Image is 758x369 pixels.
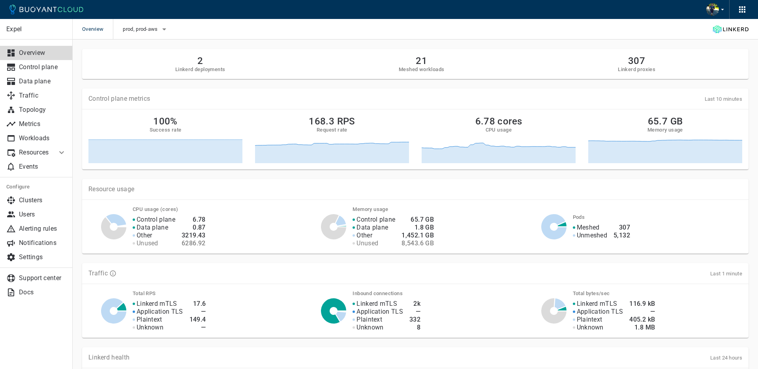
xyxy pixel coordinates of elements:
[19,120,66,128] p: Metrics
[137,216,175,224] p: Control plane
[356,232,372,239] p: Other
[189,316,206,324] h4: 149.4
[647,127,683,133] h5: Memory usage
[189,324,206,331] h4: —
[317,127,347,133] h5: Request rate
[706,3,719,16] img: Bjorn Stange
[588,116,742,163] a: 65.7 GBMemory usage
[618,66,655,73] h5: Linkerd proxies
[137,300,177,308] p: Linkerd mTLS
[182,224,206,232] h4: 0.87
[402,232,434,239] h4: 1,452.1 GB
[19,106,66,114] p: Topology
[614,224,630,232] h4: 307
[137,324,163,331] p: Unknown
[137,232,152,239] p: Other
[19,92,66,100] p: Traffic
[255,116,409,163] a: 168.3 RPSRequest rate
[182,232,206,239] h4: 3219.43
[475,116,522,127] h2: 6.78 cores
[356,316,382,324] p: Plaintext
[356,324,383,331] p: Unknown
[402,224,434,232] h4: 1.8 GB
[705,96,743,102] span: Last 10 minutes
[629,324,655,331] h4: 1.8 MB
[88,116,242,163] a: 100%Success rate
[19,239,66,247] p: Notifications
[309,116,355,127] h2: 168.3 RPS
[577,224,600,232] p: Meshed
[19,211,66,218] p: Users
[577,324,604,331] p: Unknown
[19,274,66,282] p: Support center
[175,66,225,73] h5: Linkerd deployments
[577,308,623,316] p: Application TLS
[409,308,420,316] h4: —
[618,55,655,66] h2: 307
[19,49,66,57] p: Overview
[150,127,182,133] h5: Success rate
[137,316,162,324] p: Plaintext
[137,224,168,232] p: Data plane
[109,270,116,277] svg: TLS data is compiled from traffic seen by Linkerd proxies. RPS and TCP bytes reflect both inbound...
[189,308,206,316] h4: —
[402,239,434,247] h4: 8,543.6 GB
[182,239,206,247] h4: 6286.92
[88,354,129,361] p: Linkerd health
[123,23,169,35] button: prod, prod-aws
[19,196,66,204] p: Clusters
[409,324,420,331] h4: 8
[182,216,206,224] h4: 6.78
[88,269,108,277] p: Traffic
[19,253,66,261] p: Settings
[629,316,655,324] h4: 405.2 kB
[137,308,183,316] p: Application TLS
[19,163,66,171] p: Events
[356,308,403,316] p: Application TLS
[123,26,159,32] span: prod, prod-aws
[422,116,576,163] a: 6.78 coresCPU usage
[6,25,66,33] p: Expel
[356,216,395,224] p: Control plane
[629,300,655,308] h4: 116.9 kB
[577,232,607,239] p: Unmeshed
[577,316,602,324] p: Plaintext
[153,116,178,127] h2: 100%
[19,77,66,85] p: Data plane
[19,134,66,142] p: Workloads
[88,95,150,103] p: Control plane metrics
[577,300,617,308] p: Linkerd mTLS
[189,300,206,308] h4: 17.6
[648,116,683,127] h2: 65.7 GB
[19,225,66,233] p: Alerting rules
[175,55,225,66] h2: 2
[137,239,158,247] p: Unused
[409,316,420,324] h4: 332
[629,308,655,316] h4: —
[19,149,51,156] p: Resources
[486,127,512,133] h5: CPU usage
[356,239,378,247] p: Unused
[19,63,66,71] p: Control plane
[399,55,444,66] h2: 21
[399,66,444,73] h5: Meshed workloads
[710,271,742,277] span: Last 1 minute
[409,300,420,308] h4: 2k
[356,300,397,308] p: Linkerd mTLS
[356,224,388,232] p: Data plane
[710,355,742,361] span: Last 24 hours
[402,216,434,224] h4: 65.7 GB
[19,288,66,296] p: Docs
[6,184,66,190] h5: Configure
[88,185,742,193] p: Resource usage
[82,19,113,40] span: Overview
[614,232,630,239] h4: 5,132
